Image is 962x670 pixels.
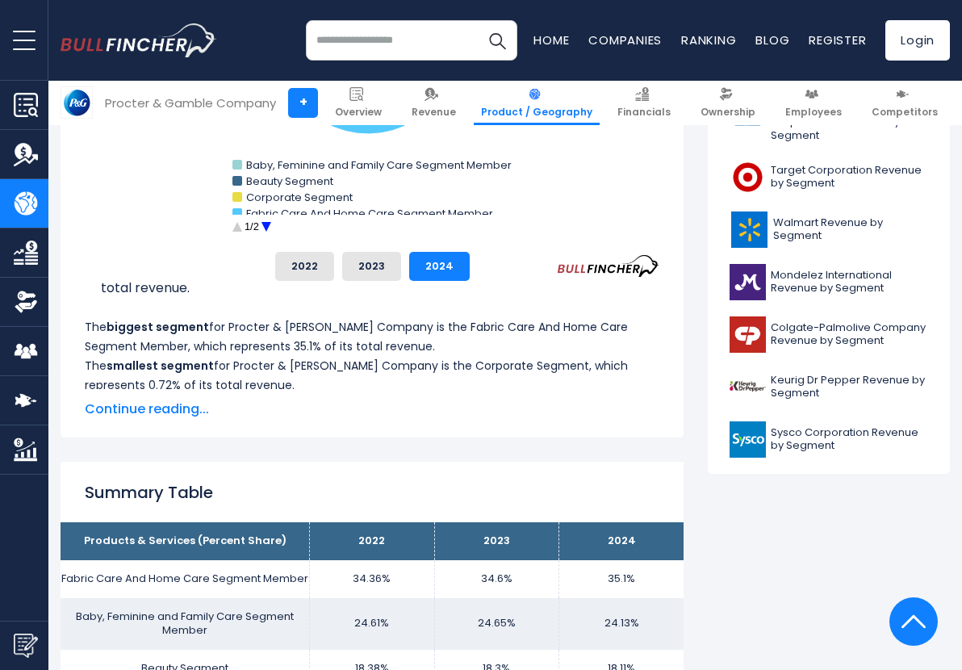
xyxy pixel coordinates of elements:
[730,369,766,405] img: KDP logo
[701,106,755,119] span: Ownership
[246,190,353,205] text: Corporate Segment
[730,316,766,353] img: CL logo
[771,374,928,401] span: Keurig Dr Pepper Revenue by Segment
[533,31,569,48] a: Home
[61,23,217,57] img: bullfincher logo
[771,321,928,349] span: Colgate-Palmolive Company Revenue by Segment
[245,220,259,232] text: 1/2
[412,106,456,119] span: Revenue
[885,20,950,61] a: Login
[730,264,766,300] img: MDLZ logo
[61,522,310,560] th: Products & Services (Percent Share)
[434,522,558,560] th: 2023
[720,207,938,252] a: Walmart Revenue by Segment
[342,252,401,281] button: 2023
[771,269,928,296] span: Mondelez International Revenue by Segment
[335,106,382,119] span: Overview
[246,174,333,189] text: Beauty Segment
[107,358,214,374] b: smallest segment
[559,598,684,650] td: 24.13%
[328,81,389,125] a: Overview
[310,522,434,560] th: 2022
[755,31,789,48] a: Blog
[85,480,659,505] h2: Summary Table
[720,417,938,462] a: Sysco Corporation Revenue by Segment
[85,400,659,419] span: Continue reading...
[14,290,38,314] img: Ownership
[481,106,592,119] span: Product / Geography
[785,106,842,119] span: Employees
[275,252,334,281] button: 2022
[617,106,671,119] span: Financials
[434,560,558,598] td: 34.6%
[730,421,766,458] img: SYY logo
[246,157,512,173] text: Baby, Feminine and Family Care Segment Member
[559,560,684,598] td: 35.1%
[310,598,434,650] td: 24.61%
[730,211,768,248] img: WMT logo
[61,560,310,598] td: Fabric Care And Home Care Segment Member
[864,81,945,125] a: Competitors
[720,260,938,304] a: Mondelez International Revenue by Segment
[771,102,928,143] span: Costco Wholesale Corporation Revenue by Segment
[61,87,92,118] img: PG logo
[246,206,493,221] text: Fabric Care And Home Care Segment Member
[434,598,558,650] td: 24.65%
[310,560,434,598] td: 34.36%
[809,31,866,48] a: Register
[720,312,938,357] a: Colgate-Palmolive Company Revenue by Segment
[681,31,736,48] a: Ranking
[778,81,849,125] a: Employees
[610,81,678,125] a: Financials
[107,319,209,335] b: biggest segment
[477,20,517,61] button: Search
[771,164,928,191] span: Target Corporation Revenue by Segment
[409,252,470,281] button: 2024
[105,94,276,112] div: Procter & Gamble Company
[730,159,766,195] img: TGT logo
[720,365,938,409] a: Keurig Dr Pepper Revenue by Segment
[588,31,662,48] a: Companies
[693,81,763,125] a: Ownership
[474,81,600,125] a: Product / Geography
[559,522,684,560] th: 2024
[773,216,928,244] span: Walmart Revenue by Segment
[771,426,928,454] span: Sysco Corporation Revenue by Segment
[61,23,217,57] a: Go to homepage
[288,88,318,118] a: +
[872,106,938,119] span: Competitors
[61,598,310,650] td: Baby, Feminine and Family Care Segment Member
[720,155,938,199] a: Target Corporation Revenue by Segment
[404,81,463,125] a: Revenue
